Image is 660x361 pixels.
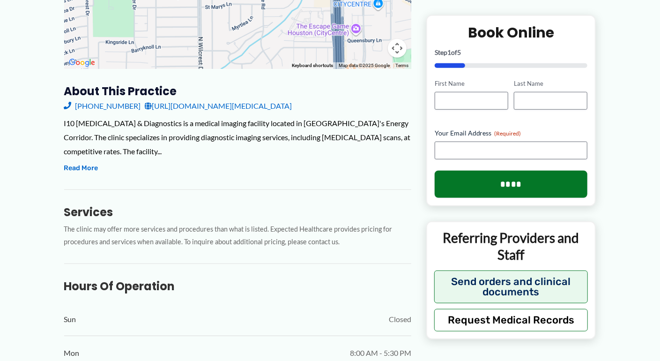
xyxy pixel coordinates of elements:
span: (Required) [495,130,521,137]
a: [URL][DOMAIN_NAME][MEDICAL_DATA] [145,99,292,113]
p: Referring Providers and Staff [434,229,588,263]
span: Sun [64,312,76,326]
label: First Name [435,79,508,88]
label: Last Name [514,79,587,88]
span: 8:00 AM - 5:30 PM [350,346,411,360]
span: Closed [389,312,411,326]
p: The clinic may offer more services and procedures than what is listed. Expected Healthcare provid... [64,223,411,248]
label: Your Email Address [435,128,588,138]
h3: About this practice [64,84,411,98]
a: Open this area in Google Maps (opens a new window) [67,57,97,69]
button: Send orders and clinical documents [434,270,588,303]
div: I10 [MEDICAL_DATA] & Diagnostics is a medical imaging facility located in [GEOGRAPHIC_DATA]'s Ene... [64,116,411,158]
a: Terms (opens in new tab) [395,63,408,68]
p: Step of [435,49,588,56]
button: Read More [64,163,98,174]
h3: Hours of Operation [64,279,411,293]
span: Map data ©2025 Google [339,63,390,68]
button: Keyboard shortcuts [292,62,333,69]
button: Request Medical Records [434,308,588,331]
h2: Book Online [435,23,588,42]
span: Mon [64,346,80,360]
button: Map camera controls [388,39,407,58]
a: [PHONE_NUMBER] [64,99,141,113]
span: 5 [457,48,461,56]
img: Google [67,57,97,69]
h3: Services [64,205,411,219]
span: 1 [447,48,451,56]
